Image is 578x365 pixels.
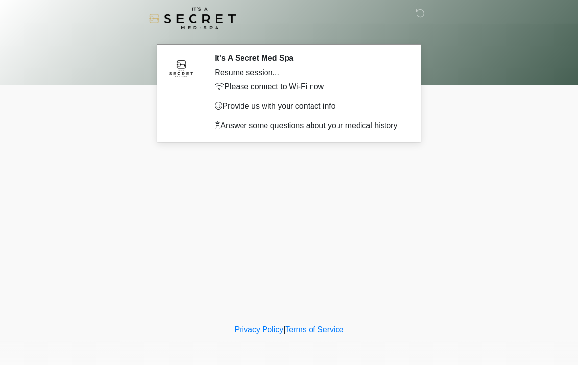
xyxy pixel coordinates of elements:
a: | [283,325,285,334]
h1: ‎ ‎ [152,35,426,46]
img: Agent Avatar [167,53,196,83]
a: Terms of Service [285,325,343,334]
p: Provide us with your contact info [215,100,404,112]
h2: It's A Secret Med Spa [215,53,404,63]
img: It's A Secret Med Spa Logo [149,7,236,29]
a: Privacy Policy [235,325,284,334]
p: Answer some questions about your medical history [215,120,404,132]
div: Resume session... [215,67,404,79]
p: Please connect to Wi-Fi now [215,81,404,92]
